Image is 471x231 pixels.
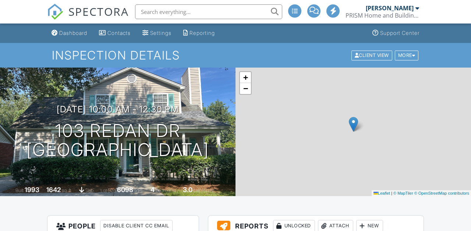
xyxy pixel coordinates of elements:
span: + [243,73,248,82]
div: 1642 [46,186,61,194]
a: Dashboard [49,26,90,40]
div: 4 [150,186,155,194]
div: 3.0 [183,186,192,194]
span: slab [85,188,93,193]
a: Leaflet [373,191,390,195]
div: More [395,50,419,60]
span: Lot Size [100,188,116,193]
img: Marker [349,117,358,132]
div: Reporting [190,30,215,36]
h3: [DATE] 10:00 am - 12:30 pm [57,104,179,114]
span: sq.ft. [134,188,144,193]
a: Support Center [369,26,422,40]
span: Built [15,188,24,193]
span: | [391,191,392,195]
span: bedrooms [156,188,176,193]
a: Reporting [180,26,218,40]
span: − [243,84,248,93]
a: Settings [139,26,174,40]
div: Client View [351,50,392,60]
a: Zoom out [240,83,251,94]
a: Zoom in [240,72,251,83]
a: © OpenStreetMap contributors [414,191,469,195]
a: Client View [351,52,394,58]
h1: 103 Redan Dr [GEOGRAPHIC_DATA] [26,121,209,160]
h1: Inspection Details [52,49,419,62]
a: Contacts [96,26,134,40]
span: sq. ft. [62,188,72,193]
img: The Best Home Inspection Software - Spectora [47,4,63,20]
div: Contacts [107,30,131,36]
div: PRISM Home and Building Inspections LLC [346,12,419,19]
a: © MapTiler [393,191,413,195]
div: Support Center [380,30,419,36]
span: SPECTORA [68,4,129,19]
div: 6098 [117,186,133,194]
a: SPECTORA [47,10,129,25]
div: Dashboard [59,30,87,36]
div: 1993 [25,186,39,194]
div: Settings [150,30,171,36]
span: bathrooms [194,188,215,193]
input: Search everything... [135,4,282,19]
div: [PERSON_NAME] [366,4,414,12]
